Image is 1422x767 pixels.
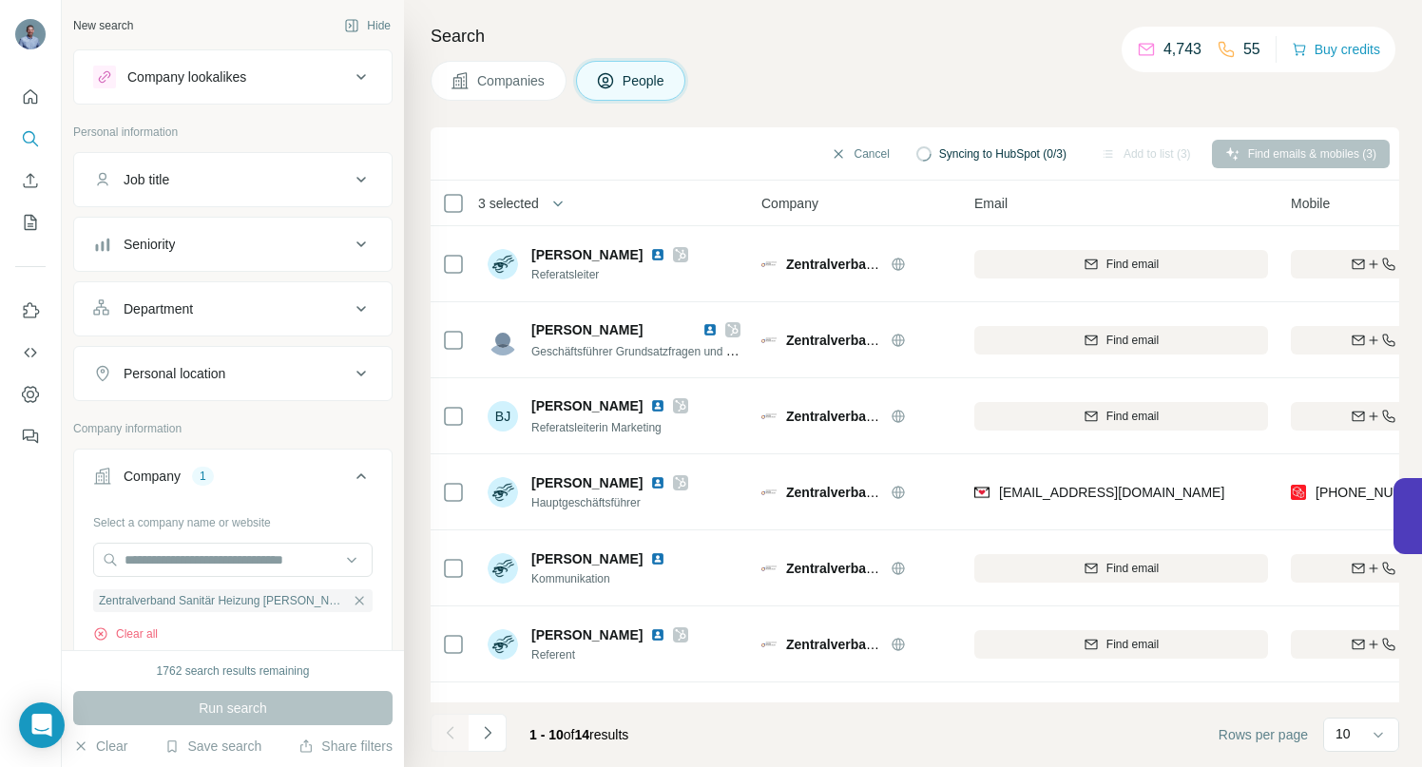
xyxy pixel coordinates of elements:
[478,194,539,213] span: 3 selected
[1106,560,1159,577] span: Find email
[488,325,518,355] img: Avatar
[19,702,65,748] div: Open Intercom Messenger
[15,122,46,156] button: Search
[488,477,518,508] img: Avatar
[124,364,225,383] div: Personal location
[488,401,518,431] div: BJ
[1291,194,1330,213] span: Mobile
[761,637,777,652] img: Logo of Zentralverband Sanitär Heizung Klima ZVSHK
[786,409,1151,424] span: Zentralverband Sanitär Heizung [PERSON_NAME] ZVSHK
[786,333,1151,348] span: Zentralverband Sanitär Heizung [PERSON_NAME] ZVSHK
[15,205,46,240] button: My lists
[529,727,628,742] span: results
[650,247,665,262] img: LinkedIn logo
[1106,408,1159,425] span: Find email
[531,494,688,511] span: Hauptgeschäftsführer
[164,737,261,756] button: Save search
[999,485,1224,500] span: [EMAIL_ADDRESS][DOMAIN_NAME]
[1163,38,1201,61] p: 4,743
[298,737,393,756] button: Share filters
[15,336,46,370] button: Use Surfe API
[974,630,1268,659] button: Find email
[74,157,392,202] button: Job title
[702,322,718,337] img: LinkedIn logo
[74,221,392,267] button: Seniority
[124,235,175,254] div: Seniority
[73,420,393,437] p: Company information
[650,627,665,642] img: LinkedIn logo
[74,351,392,396] button: Personal location
[93,507,373,531] div: Select a company name or website
[1292,36,1380,63] button: Buy credits
[761,257,777,272] img: Logo of Zentralverband Sanitär Heizung Klima ZVSHK
[477,71,547,90] span: Companies
[786,561,1151,576] span: Zentralverband Sanitär Heizung [PERSON_NAME] ZVSHK
[1336,724,1351,743] p: 10
[974,554,1268,583] button: Find email
[531,473,643,492] span: [PERSON_NAME]
[15,419,46,453] button: Feedback
[127,67,246,86] div: Company lookalikes
[74,286,392,332] button: Department
[74,453,392,507] button: Company1
[531,700,643,719] span: [PERSON_NAME]
[974,326,1268,355] button: Find email
[124,467,181,486] div: Company
[431,23,1399,49] h4: Search
[1106,636,1159,653] span: Find email
[531,646,688,663] span: Referent
[531,570,673,587] span: Kommunikation
[15,80,46,114] button: Quick start
[192,468,214,485] div: 1
[761,409,777,424] img: Logo of Zentralverband Sanitär Heizung Klima ZVSHK
[531,421,662,434] span: Referatsleiterin Marketing
[1106,332,1159,349] span: Find email
[73,124,393,141] p: Personal information
[529,727,564,742] span: 1 - 10
[623,71,666,90] span: People
[488,553,518,584] img: Avatar
[974,250,1268,278] button: Find email
[650,702,665,718] img: LinkedIn logo
[761,485,777,500] img: Logo of Zentralverband Sanitär Heizung Klima ZVSHK
[575,727,590,742] span: 14
[15,163,46,198] button: Enrich CSV
[1106,256,1159,273] span: Find email
[761,561,777,576] img: Logo of Zentralverband Sanitär Heizung Klima ZVSHK
[650,475,665,490] img: LinkedIn logo
[99,592,348,609] span: Zentralverband Sanitär Heizung [PERSON_NAME] ZVSHK
[650,398,665,413] img: LinkedIn logo
[124,299,193,318] div: Department
[974,483,990,502] img: provider findymail logo
[124,170,169,189] div: Job title
[1291,483,1306,502] img: provider prospeo logo
[531,625,643,644] span: [PERSON_NAME]
[157,662,310,680] div: 1762 search results remaining
[974,194,1008,213] span: Email
[331,11,404,40] button: Hide
[761,194,818,213] span: Company
[15,19,46,49] img: Avatar
[531,396,643,415] span: [PERSON_NAME]
[469,714,507,752] button: Navigate to next page
[531,322,643,337] span: [PERSON_NAME]
[73,737,127,756] button: Clear
[15,377,46,412] button: Dashboard
[74,54,392,100] button: Company lookalikes
[939,145,1066,163] span: Syncing to HubSpot (0/3)
[650,551,665,566] img: LinkedIn logo
[1219,725,1308,744] span: Rows per page
[817,140,902,168] button: Cancel
[488,629,518,660] img: Avatar
[786,485,1151,500] span: Zentralverband Sanitär Heizung [PERSON_NAME] ZVSHK
[974,402,1268,431] button: Find email
[73,17,133,34] div: New search
[761,333,777,348] img: Logo of Zentralverband Sanitär Heizung Klima ZVSHK
[786,637,1151,652] span: Zentralverband Sanitär Heizung [PERSON_NAME] ZVSHK
[531,266,688,283] span: Referatsleiter
[488,249,518,279] img: Avatar
[531,549,643,568] span: [PERSON_NAME]
[93,625,158,642] button: Clear all
[531,343,756,358] span: Geschäftsführer Grundsatzfragen und Recht
[531,245,643,264] span: [PERSON_NAME]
